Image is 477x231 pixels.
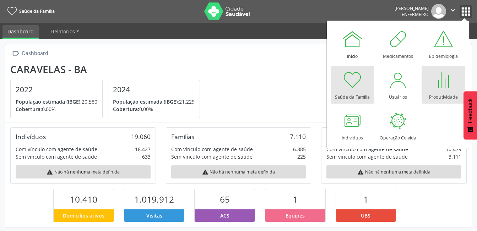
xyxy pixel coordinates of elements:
h4: 2024 [113,85,195,94]
i: warning [47,169,53,175]
span: Enfermeiro [402,11,429,17]
div: 18.427 [135,145,151,153]
i: warning [357,169,364,175]
div: Caravelas - BA [10,64,205,75]
button:  [446,4,460,19]
span: População estimada (IBGE): [16,98,82,105]
div: 10.479 [446,145,461,153]
span: Feedback [467,98,473,123]
p: 0,00% [113,105,195,113]
span: Cobertura: [113,106,139,112]
span: 1 [363,193,368,205]
a: Dashboard [2,25,39,39]
button: Feedback - Mostrar pesquisa [464,91,477,139]
div: 7.110 [290,133,306,141]
a: Produtividade [422,66,465,104]
span: ACS [220,212,229,219]
a: Indivíduos [331,106,374,144]
div: Sem vínculo com agente de saúde [326,153,408,160]
div: Com vínculo com agente de saúde [16,145,97,153]
div: Com vínculo com agente de saúde [326,145,408,153]
span: 1 [293,193,298,205]
a: Saúde da Família [5,5,55,17]
p: 0,00% [16,105,97,113]
i:  [10,48,21,59]
span: Equipes [286,212,305,219]
a: Início [331,25,374,63]
a: Medicamentos [376,25,420,63]
a: Usuários [376,66,420,104]
div: Indivíduos [16,133,46,141]
span: 1.019.912 [134,193,174,205]
div: Sem vínculo com agente de saúde [171,153,253,160]
span: Relatórios [51,28,75,35]
span: UBS [361,212,370,219]
a:  Dashboard [10,48,49,59]
a: Epidemiologia [422,25,465,63]
div: Não há nenhuma meta definida [171,165,306,178]
span: Saúde da Família [19,8,55,14]
div: 225 [297,153,306,160]
span: 65 [220,193,230,205]
p: 20.580 [16,98,97,105]
div: Dashboard [21,48,49,59]
div: 19.060 [131,133,151,141]
div: Com vínculo com agente de saúde [171,145,253,153]
div: 3.111 [449,153,461,160]
div: 6.885 [293,145,306,153]
div: Sem vínculo com agente de saúde [16,153,97,160]
h4: 2022 [16,85,97,94]
span: Cobertura: [16,106,42,112]
i:  [449,6,457,14]
span: Visitas [146,212,162,219]
button: apps [460,5,472,18]
div: [PERSON_NAME] [395,5,429,11]
a: Saúde da Família [331,66,374,104]
span: 10.410 [70,193,97,205]
div: 633 [142,153,151,160]
a: Relatórios [46,25,84,38]
p: 21.229 [113,98,195,105]
div: Famílias [171,133,194,141]
span: População estimada (IBGE): [113,98,179,105]
div: Não há nenhuma meta definida [326,165,461,178]
div: Não há nenhuma meta definida [16,165,151,178]
img: img [431,4,446,19]
a: Operação Co-vida [376,106,420,144]
span: Domicílios ativos [63,212,104,219]
i: warning [202,169,208,175]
